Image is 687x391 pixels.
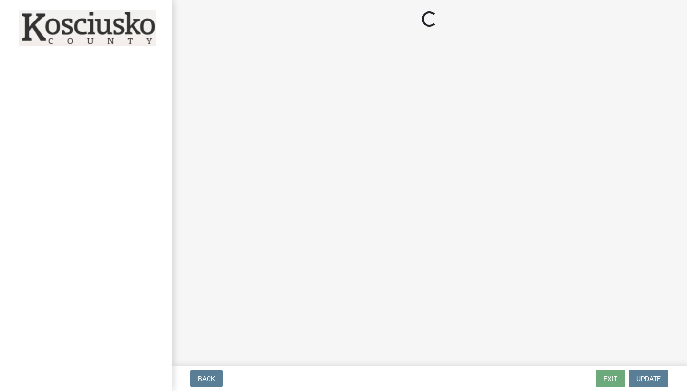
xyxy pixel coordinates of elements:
[190,370,223,387] button: Back
[629,370,668,387] button: Update
[596,370,625,387] button: Exit
[19,10,156,46] img: Kosciusko County, Indiana
[198,375,215,382] span: Back
[636,375,661,382] span: Update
